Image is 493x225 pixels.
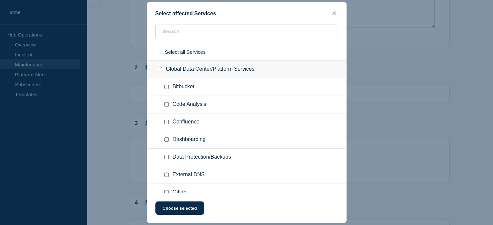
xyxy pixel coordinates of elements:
[164,85,169,89] input: Bitbucket checkbox
[147,10,346,17] div: Select affected Services
[155,25,338,38] input: Search
[164,102,169,107] input: Code Analysis checkbox
[164,137,169,142] input: Dashboarding checkbox
[173,189,187,196] span: Gitlab
[165,49,206,55] span: Select all Services
[173,136,206,143] span: Dashboarding
[173,84,195,90] span: Bitbucket
[157,50,161,54] input: select all checkbox
[164,155,169,159] input: Data Protection/Backups checkbox
[158,67,162,71] input: Global Data Center/Platform Services checkbox
[164,190,169,194] input: Gitlab checkbox
[173,154,231,161] span: Data Protection/Backups
[173,119,200,125] span: Confluence
[330,10,338,17] button: close button
[173,172,205,178] span: External DNS
[173,101,206,108] span: Code Analysis
[164,173,169,177] input: External DNS checkbox
[147,60,346,78] div: Global Data Center/Platform Services
[155,201,204,215] button: Choose selected
[164,120,169,124] input: Confluence checkbox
